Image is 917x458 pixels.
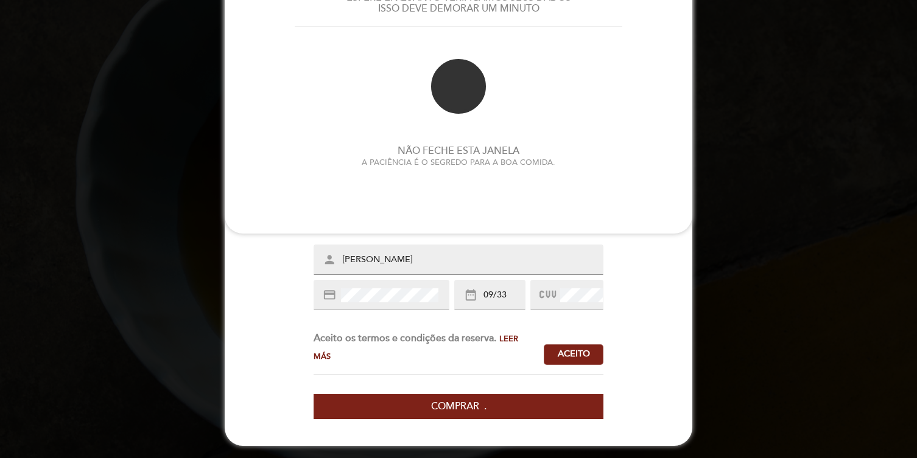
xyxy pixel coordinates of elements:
[464,288,477,302] i: date_range
[482,288,525,302] input: MM/YY
[558,348,590,361] span: Aceito
[323,288,336,302] i: credit_card
[323,253,336,266] i: person
[378,2,539,15] span: ISSO DEVE DEMORAR UM MINUTO
[544,344,603,365] button: Aceito
[431,400,479,412] span: Comprar
[314,334,518,361] span: Leer más
[225,146,692,157] h3: NÃO FECHE ESTA JANELA
[314,330,544,365] div: Aceito os termos e condições da reserva.
[341,253,605,267] input: Nome como impresso no cartão
[225,157,692,168] div: A PACIÊNCIA É O SEGREDO PARA A BOA COMIDA.
[314,394,603,419] button: Comprar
